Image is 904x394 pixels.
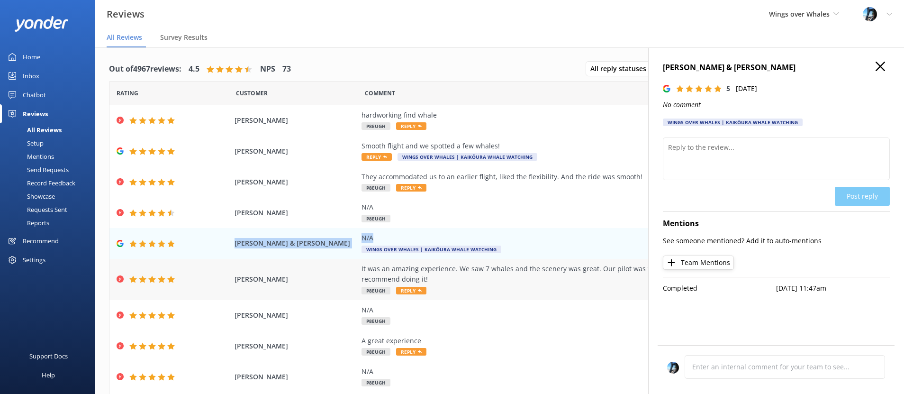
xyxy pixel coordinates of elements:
h4: Out of 4967 reviews: [109,63,181,75]
div: Record Feedback [6,176,75,190]
span: [PERSON_NAME] [235,372,357,382]
h4: 73 [282,63,291,75]
span: [PERSON_NAME] & [PERSON_NAME] [235,238,357,248]
img: 145-1635463833.jpg [667,362,679,374]
img: 145-1635463833.jpg [863,7,877,21]
button: Close [876,62,885,72]
div: Mentions [6,150,54,163]
span: P8EUGH [362,287,390,294]
div: Chatbot [23,85,46,104]
span: P8EUGH [362,122,390,130]
div: Recommend [23,231,59,250]
span: P8EUGH [362,184,390,192]
span: Date [236,89,268,98]
button: Team Mentions [663,256,734,270]
div: Smooth flight and we spotted a few whales! [362,141,793,151]
span: [PERSON_NAME] [235,274,357,284]
a: Showcase [6,190,95,203]
div: Wings Over Whales | Kaikōura Whale Watching [663,119,803,126]
span: P8EUGH [362,215,390,222]
span: P8EUGH [362,379,390,386]
a: Send Requests [6,163,95,176]
img: yonder-white-logo.png [14,16,69,32]
p: Completed [663,283,777,293]
span: Reply [396,184,426,192]
div: Setup [6,137,44,150]
div: They accommodated us to an earlier flight, liked the flexibility. And the ride was smooth! [362,172,793,182]
a: All Reviews [6,123,95,137]
a: Mentions [6,150,95,163]
div: All Reviews [6,123,62,137]
span: Reply [362,153,392,161]
span: [PERSON_NAME] [235,177,357,187]
p: [DATE] 11:47am [777,283,890,293]
div: N/A [362,233,793,243]
div: It was an amazing experience. We saw 7 whales and the scenery was great. Our pilot was fantastic ... [362,264,793,285]
span: Date [117,89,138,98]
span: Survey Results [160,33,208,42]
span: Question [365,89,395,98]
h4: NPS [260,63,275,75]
span: 5 [726,84,730,93]
span: Reply [396,287,426,294]
div: N/A [362,305,793,315]
span: Wings over Whales [769,9,830,18]
span: Wings Over Whales | Kaikōura Whale Watching [362,246,501,253]
span: All Reviews [107,33,142,42]
div: Inbox [23,66,39,85]
h4: 4.5 [189,63,199,75]
p: [DATE] [736,83,757,94]
div: N/A [362,202,793,212]
h3: Reviews [107,7,145,22]
div: Reviews [23,104,48,123]
h4: [PERSON_NAME] & [PERSON_NAME] [663,62,890,74]
div: Requests Sent [6,203,67,216]
a: Reports [6,216,95,229]
span: [PERSON_NAME] [235,208,357,218]
div: Settings [23,250,45,269]
a: Setup [6,137,95,150]
i: No comment [663,100,701,109]
div: N/A [362,367,793,377]
div: Showcase [6,190,55,203]
div: Send Requests [6,163,69,176]
span: Wings Over Whales | Kaikōura Whale Watching [398,153,537,161]
h4: Mentions [663,218,890,230]
div: Home [23,47,40,66]
span: Reply [396,122,426,130]
div: Support Docs [29,347,68,366]
a: Requests Sent [6,203,95,216]
div: Reports [6,216,49,229]
div: Help [42,366,55,385]
a: Record Feedback [6,176,95,190]
div: A great experience [362,336,793,346]
span: P8EUGH [362,317,390,325]
span: [PERSON_NAME] [235,146,357,156]
span: P8EUGH [362,348,390,356]
div: hardworking find whale [362,110,793,120]
p: See someone mentioned? Add it to auto-mentions [663,236,890,246]
span: [PERSON_NAME] [235,341,357,351]
span: [PERSON_NAME] [235,310,357,321]
span: [PERSON_NAME] [235,115,357,126]
span: All reply statuses [590,64,652,74]
span: Reply [396,348,426,356]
